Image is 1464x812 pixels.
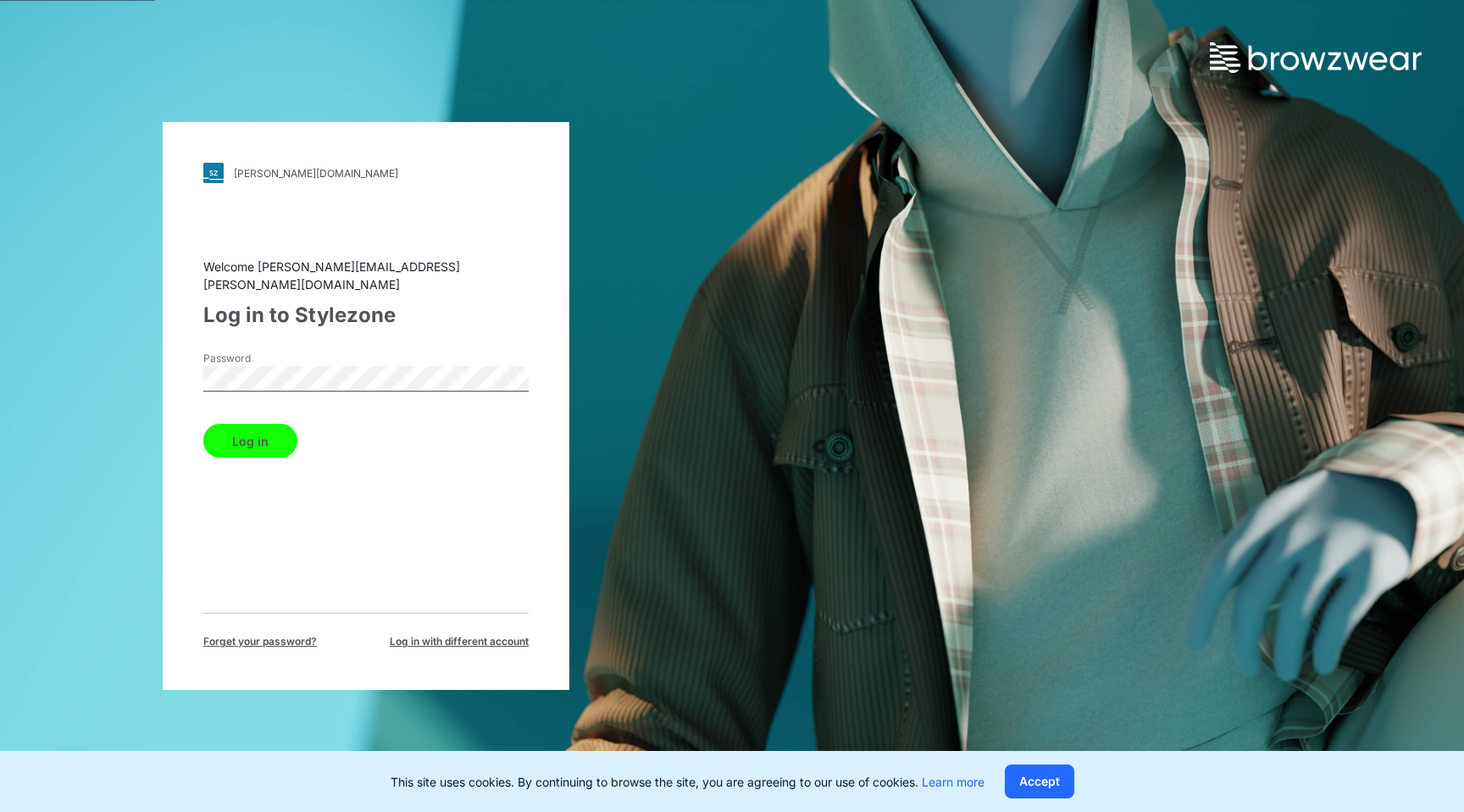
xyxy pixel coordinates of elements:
[1210,42,1422,73] img: browzwear-logo.73288ffb.svg
[390,634,529,649] span: Log in with different account
[1005,765,1074,798] button: Accept
[203,163,224,183] img: svg+xml;base64,PHN2ZyB3aWR0aD0iMjgiIGhlaWdodD0iMjgiIHZpZXdCb3g9IjAgMCAyOCAyOCIgZmlsbD0ibm9uZSIgeG...
[203,258,529,293] div: Welcome [PERSON_NAME][EMAIL_ADDRESS][PERSON_NAME][DOMAIN_NAME]
[203,163,529,183] a: [PERSON_NAME][DOMAIN_NAME]
[922,775,984,789] a: Learn more
[203,424,297,458] button: Log in
[234,167,398,180] div: [PERSON_NAME][DOMAIN_NAME]
[203,351,322,366] label: Password
[203,634,317,649] span: Forget your password?
[391,773,984,791] p: This site uses cookies. By continuing to browse the site, you are agreeing to our use of cookies.
[203,300,529,331] div: Log in to Stylezone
